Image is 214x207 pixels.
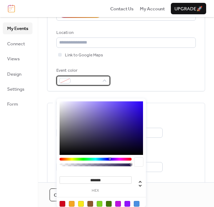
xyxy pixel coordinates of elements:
[110,5,134,12] span: Contact Us
[3,53,32,64] a: Views
[124,201,130,207] div: #9013FE
[65,52,103,59] span: Link to Google Maps
[7,40,25,47] span: Connect
[7,25,28,32] span: My Events
[8,5,15,12] img: logo
[106,201,112,207] div: #417505
[3,22,32,34] a: My Events
[140,5,165,12] a: My Account
[140,5,165,12] span: My Account
[7,55,20,62] span: Views
[134,201,139,207] div: #4A90E2
[54,192,72,199] span: Cancel
[171,3,206,14] button: Upgrade🚀
[3,98,32,110] a: Form
[7,71,21,78] span: Design
[3,83,32,95] a: Settings
[56,29,194,36] div: Location
[3,68,32,80] a: Design
[7,101,18,108] span: Form
[110,5,134,12] a: Contact Us
[60,201,65,207] div: #D0021B
[60,189,132,193] label: hex
[78,201,84,207] div: #F8E71C
[174,5,203,12] span: Upgrade 🚀
[56,67,109,74] div: Event color
[50,188,77,201] button: Cancel
[87,201,93,207] div: #8B572A
[115,201,121,207] div: #BD10E0
[69,201,75,207] div: #F5A623
[3,38,32,49] a: Connect
[7,86,24,93] span: Settings
[97,201,102,207] div: #7ED321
